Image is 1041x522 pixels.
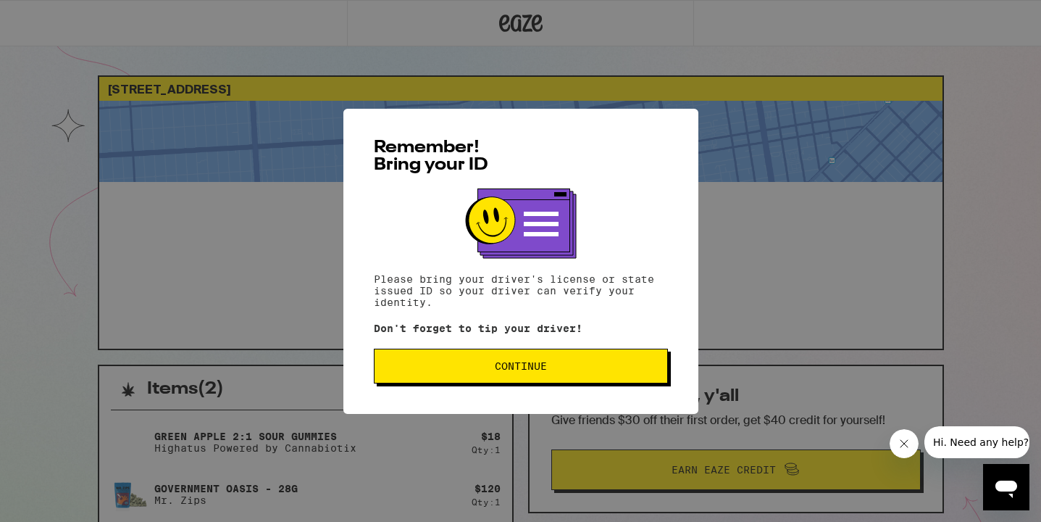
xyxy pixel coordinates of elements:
[374,323,668,334] p: Don't forget to tip your driver!
[374,349,668,384] button: Continue
[890,429,919,458] iframe: Close message
[983,464,1029,510] iframe: Button to launch messaging window
[924,426,1029,458] iframe: Message from company
[374,139,488,174] span: Remember! Bring your ID
[374,273,668,308] p: Please bring your driver's license or state issued ID so your driver can verify your identity.
[495,361,547,371] span: Continue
